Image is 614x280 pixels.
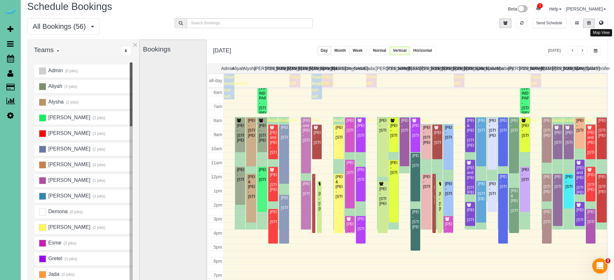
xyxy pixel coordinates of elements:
div: [PERSON_NAME] - [STREET_ADDRESS][PERSON_NAME] [379,187,386,206]
img: New interface [517,5,528,13]
div: [PERSON_NAME] - [STREET_ADDRESS] [280,196,287,210]
div: [PERSON_NAME] - [STREET_ADDRESS][PERSON_NAME] [270,173,277,192]
div: [PERSON_NAME] - [STREET_ADDRESS][DEMOGRAPHIC_DATA] [477,182,484,201]
a: Beta [508,6,528,12]
div: [PERSON_NAME] - [STREET_ADDRESS] [565,175,572,189]
div: [PERSON_NAME] - [STREET_ADDRESS][PERSON_NAME] [587,173,594,192]
div: [PERSON_NAME] and [PERSON_NAME] - [STREET_ADDRESS] [270,130,277,155]
th: Talia [585,64,596,73]
span: Available time [574,118,594,129]
div: [PERSON_NAME] & [PERSON_NAME] - [STREET_ADDRESS][PERSON_NAME] [467,118,474,148]
th: Siara [574,64,585,73]
div: [PERSON_NAME] - [STREET_ADDRESS] [510,118,517,133]
span: [PERSON_NAME] [47,177,90,183]
div: [PERSON_NAME] - [STREET_ADDRESS] [467,208,474,222]
div: [PERSON_NAME] - [STREET_ADDRESS] [423,175,430,189]
div: [PERSON_NAME] - [STREET_ADDRESS] [412,153,419,168]
div: [PERSON_NAME] - [STREET_ADDRESS][US_STATE] [313,184,314,204]
div: [PERSON_NAME] - [STREET_ADDRESS] [346,118,353,133]
div: [PERSON_NAME] - [STREET_ADDRESS] [357,123,364,138]
th: [PERSON_NAME] [309,64,320,73]
th: Makenna [486,64,497,73]
div: [PERSON_NAME] - [STREET_ADDRESS] [576,208,583,222]
span: 8am [214,118,222,123]
span: Available time [519,118,539,129]
div: [PERSON_NAME] and [PERSON_NAME] - [STREET_ADDRESS] [587,130,594,155]
span: Available time [235,118,254,129]
th: [PERSON_NAME] [287,64,298,73]
div: [PERSON_NAME] - [STREET_ADDRESS][PERSON_NAME] [598,175,605,194]
span: Available time [377,118,397,129]
div: [PERSON_NAME] - [STREET_ADDRESS] [554,175,561,189]
span: 1pm [214,188,222,193]
div: [PERSON_NAME] - [STREET_ADDRESS] [379,118,386,133]
div: [PERSON_NAME] - [STREET_ADDRESS][PERSON_NAME] [318,191,320,211]
div: [PERSON_NAME] - [STREET_ADDRESS][PERSON_NAME] [259,123,266,143]
input: Search Bookings.. [187,18,312,28]
small: (2 jobs) [65,100,79,105]
div: [PERSON_NAME] - [STREET_ADDRESS] [303,182,310,196]
th: [PERSON_NAME] [541,64,552,73]
span: 7pm [214,273,222,278]
div: [PERSON_NAME] & [PERSON_NAME] - [STREET_ADDRESS] [248,175,255,199]
th: [PERSON_NAME] [387,64,398,73]
div: [PERSON_NAME] - [STREET_ADDRESS] [500,118,507,133]
a: 1 [532,1,545,15]
th: [PERSON_NAME] [453,64,464,73]
th: Esme [342,64,354,73]
iframe: Intercom live chat [592,258,608,274]
span: 10am [211,146,222,151]
span: Available time [432,125,451,136]
div: [PERSON_NAME] - [STREET_ADDRESS] [357,167,364,182]
button: Vertical [390,46,410,55]
div: [PERSON_NAME] - [STREET_ADDRESS][PERSON_NAME] [237,123,244,143]
span: Teams [34,46,54,53]
th: Jada [365,64,376,73]
div: [PERSON_NAME] and [PERSON_NAME] - [STREET_ADDRESS][PERSON_NAME] [576,166,583,195]
small: (3 jobs) [64,257,77,261]
th: [PERSON_NAME] [464,64,475,73]
span: Schedule Bookings [27,1,112,12]
span: [PERSON_NAME] [47,130,90,136]
div: [PERSON_NAME] - [STREET_ADDRESS][PERSON_NAME] [543,175,550,194]
span: Available time [421,125,440,136]
span: Available time [552,118,572,129]
span: Available time [355,118,375,129]
div: [PERSON_NAME] - [STREET_ADDRESS] [445,182,452,196]
small: (3 jobs) [92,194,106,198]
div: [PERSON_NAME] - [STREET_ADDRESS] [259,167,266,182]
span: Available time [268,118,287,129]
div: [PERSON_NAME] - [STREET_ADDRESS][PERSON_NAME] [489,118,496,138]
span: Alysha [47,99,64,105]
small: (3 jobs) [92,131,106,136]
div: [PERSON_NAME] - [STREET_ADDRESS] [401,118,408,133]
th: Demona [320,64,332,73]
small: (2 jobs) [92,225,106,230]
small: (0 jobs) [61,272,75,277]
button: Month [331,46,350,55]
th: [PERSON_NAME] [508,64,519,73]
span: 11am [211,160,222,165]
small: (0 jobs) [64,69,78,73]
div: [PERSON_NAME] - [STREET_ADDRESS] [335,125,342,140]
span: 12pm [211,174,222,179]
i: Sort Teams [125,49,127,53]
th: [PERSON_NAME] [552,64,563,73]
th: [PERSON_NAME] [431,64,442,73]
div: [PERSON_NAME] - [STREET_ADDRESS] [270,210,277,224]
span: Demona [47,209,67,214]
span: Gretel [47,256,62,261]
span: All Bookings (56) [33,22,89,30]
a: Automaid Logo [4,6,17,15]
div: [PERSON_NAME] - [STREET_ADDRESS] [576,118,583,133]
span: Available time [333,118,353,129]
div: [PERSON_NAME] - [STREET_ADDRESS] [280,125,287,140]
th: Admin [221,64,232,73]
button: [DATE] [545,46,564,55]
div: [PERSON_NAME] - [STREET_ADDRESS] [390,123,397,138]
div: [PERSON_NAME] - [STREET_ADDRESS][PERSON_NAME] [543,118,550,138]
th: Marbelly [497,64,508,73]
th: [PERSON_NAME] [420,64,431,73]
small: (3 jobs) [92,116,106,120]
small: (3 jobs) [63,241,76,245]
